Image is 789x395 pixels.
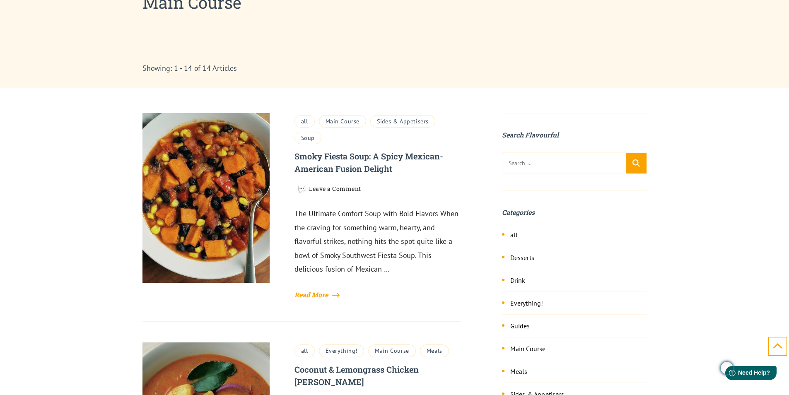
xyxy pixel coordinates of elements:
[502,207,647,217] h2: Categories
[142,42,647,74] span: Showing: 1 - 14 of 14 Articles
[510,299,548,307] a: Everything!
[510,253,539,262] a: Desserts
[502,130,647,140] h2: Search Flavourful
[294,151,443,174] a: Smoky Fiesta Soup: A Spicy Mexican-American Fusion Delight
[626,153,647,173] input: Search
[510,367,532,376] a: Meals
[510,322,534,330] a: Guides
[510,231,522,239] a: all
[294,344,315,357] a: all
[510,276,530,284] a: Drink
[142,113,270,283] img: Smoky Fiesta Soup: A Spicy Mexican-American Fusion Delight
[294,115,315,128] a: all
[294,289,340,301] a: Read More
[294,364,419,387] a: Coconut & Lemongrass Chicken [PERSON_NAME]
[368,344,416,357] a: Main Course
[420,344,449,357] a: Meals
[319,344,364,357] a: Everything!
[319,115,367,128] a: Main Course
[294,207,461,276] p: The Ultimate Comfort Soup with Bold Flavors When the craving for something warm, hearty, and flav...
[309,184,361,193] a: Leave a Comment
[715,363,780,386] iframe: Help widget launcher
[510,344,550,353] a: Main Course
[294,132,321,144] a: Soup
[370,115,435,128] a: Sides & Appetisers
